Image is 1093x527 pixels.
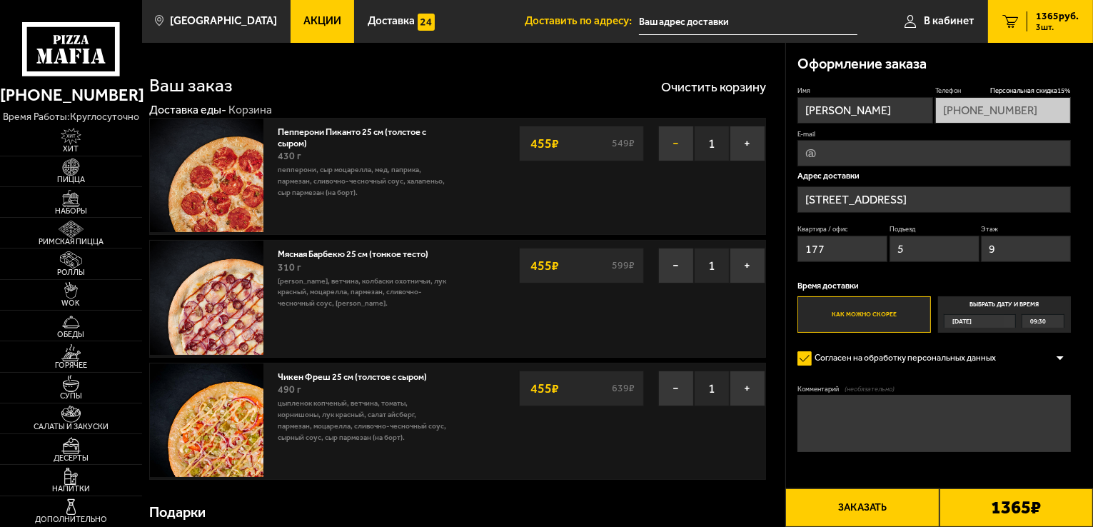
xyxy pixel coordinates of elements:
[785,488,939,527] button: Заказать
[924,16,974,26] span: В кабинет
[694,126,730,161] span: 1
[694,371,730,406] span: 1
[797,347,1007,370] label: Согласен на обработку персональных данных
[278,276,450,310] p: [PERSON_NAME], ветчина, колбаски охотничьи, лук красный, моцарелла, пармезан, сливочно-чесночный ...
[278,245,440,259] a: Мясная Барбекю 25 см (тонкое тесто)
[694,248,730,283] span: 1
[149,506,206,520] h3: Подарки
[418,14,435,31] img: 15daf4d41897b9f0e9f617042186c801.svg
[797,224,887,234] label: Квартира / офис
[730,371,765,406] button: +
[935,97,1071,124] input: +7 (
[610,383,637,393] s: 639 ₽
[278,368,438,382] a: Чикен Фреш 25 см (толстое с сыром)
[890,224,979,234] label: Подъезд
[228,103,272,118] div: Корзина
[797,282,1071,291] p: Время доставки
[1030,315,1046,328] span: 09:30
[730,126,765,161] button: +
[797,172,1071,181] p: Адрес доставки
[149,103,226,116] a: Доставка еды-
[797,296,931,333] label: Как можно скорее
[730,248,765,283] button: +
[368,16,415,26] span: Доставка
[658,126,694,161] button: −
[527,252,563,279] strong: 455 ₽
[303,16,341,26] span: Акции
[797,97,933,124] input: Имя
[797,140,1071,166] input: @
[527,375,563,402] strong: 455 ₽
[278,383,301,396] span: 490 г
[149,76,233,95] h1: Ваш заказ
[845,384,895,393] span: (необязательно)
[1036,23,1079,31] span: 3 шт.
[639,9,857,35] input: Ваш адрес доставки
[658,371,694,406] button: −
[527,130,563,157] strong: 455 ₽
[525,16,639,26] span: Доставить по адресу:
[990,86,1071,95] span: Персональная скидка 15 %
[991,498,1041,517] b: 1365 ₽
[278,261,301,273] span: 310 г
[952,315,972,328] span: [DATE]
[278,123,426,149] a: Пепперони Пиканто 25 см (толстое с сыром)
[610,261,637,271] s: 599 ₽
[797,384,1071,393] label: Комментарий
[935,86,1071,95] label: Телефон
[797,129,1071,139] label: E-mail
[170,16,277,26] span: [GEOGRAPHIC_DATA]
[661,81,766,94] button: Очистить корзину
[797,57,927,71] h3: Оформление заказа
[610,139,637,149] s: 549 ₽
[981,224,1071,234] label: Этаж
[1036,11,1079,21] span: 1365 руб.
[278,150,301,162] span: 430 г
[797,86,933,95] label: Имя
[658,248,694,283] button: −
[278,164,450,199] p: пепперони, сыр Моцарелла, мед, паприка, пармезан, сливочно-чесночный соус, халапеньо, сыр пармеза...
[938,296,1072,333] label: Выбрать дату и время
[278,398,450,443] p: цыпленок копченый, ветчина, томаты, корнишоны, лук красный, салат айсберг, пармезан, моцарелла, с...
